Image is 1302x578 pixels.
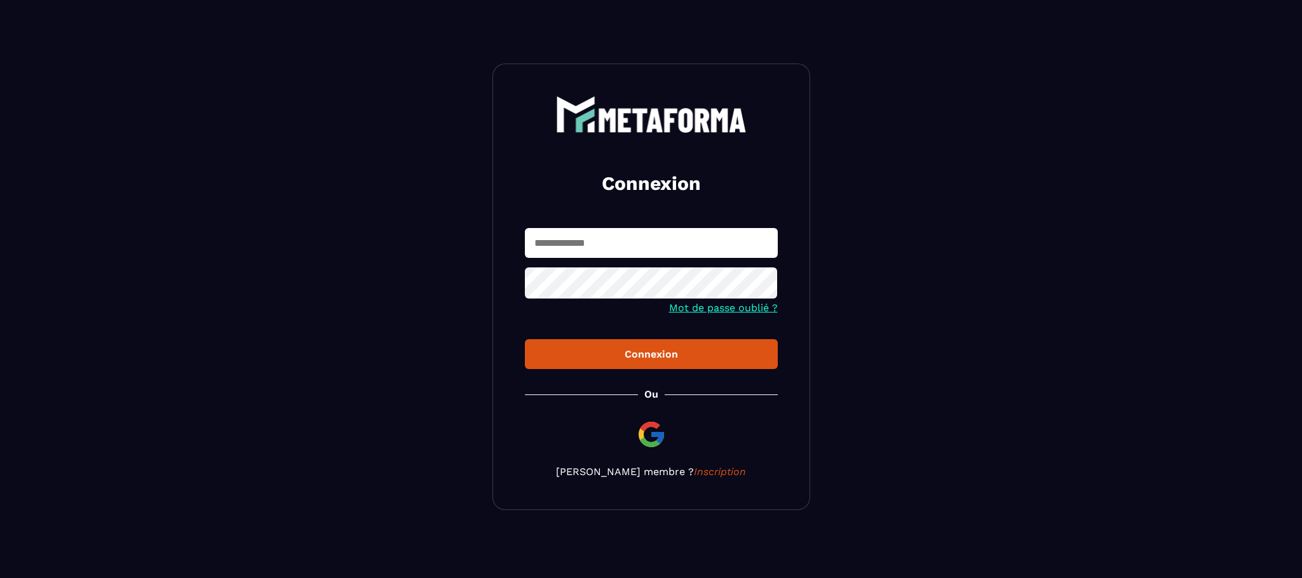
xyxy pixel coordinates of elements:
[694,466,746,478] a: Inscription
[636,419,667,450] img: google
[525,466,778,478] p: [PERSON_NAME] membre ?
[669,302,778,314] a: Mot de passe oublié ?
[644,388,658,400] p: Ou
[540,171,763,196] h2: Connexion
[535,348,768,360] div: Connexion
[525,339,778,369] button: Connexion
[556,96,747,133] img: logo
[525,96,778,133] a: logo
